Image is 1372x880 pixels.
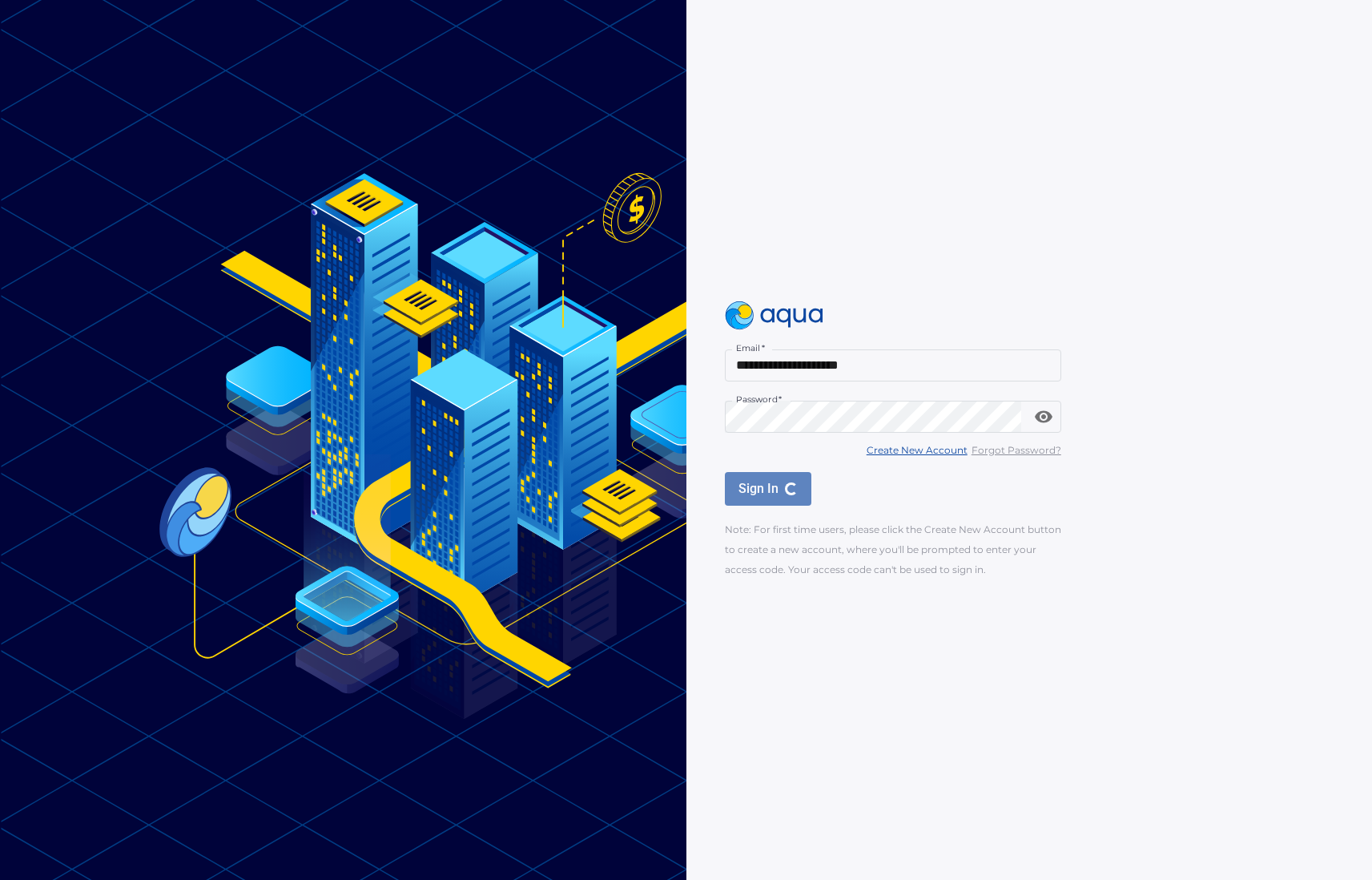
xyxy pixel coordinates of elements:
[725,523,1061,575] span: Note: For first time users, please click the Create New Account button to create a new account, w...
[725,301,824,330] img: logo
[736,394,782,406] label: Password
[736,342,765,354] label: Email
[867,444,968,456] u: Create New Account
[1028,401,1060,433] button: toggle password visibility
[972,444,1061,456] u: Forgot Password?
